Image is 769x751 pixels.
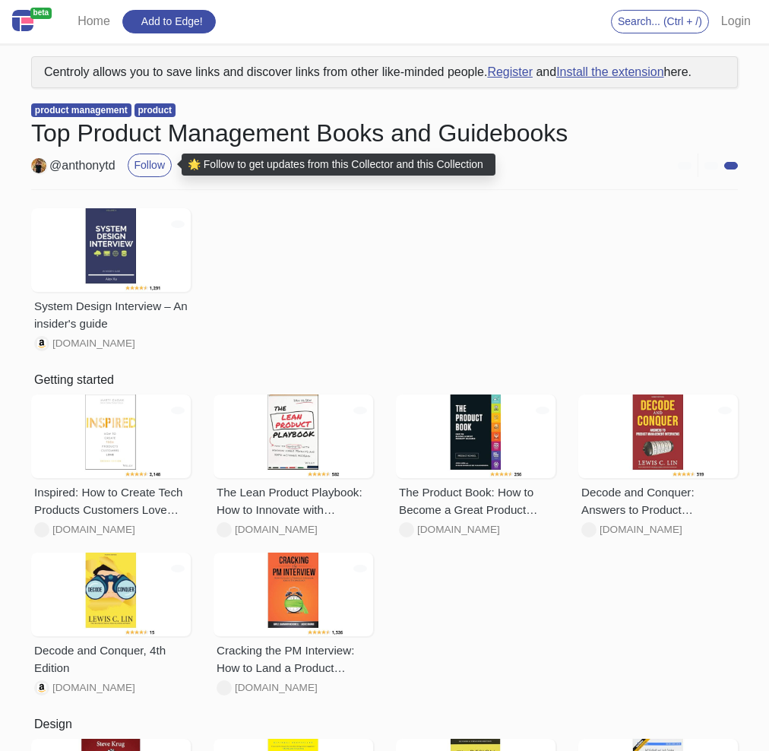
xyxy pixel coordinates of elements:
button: Search... (Ctrl + /) [611,10,709,33]
div: Centroly allows you to save links and discover links from other like-minded people. here. [31,56,738,88]
div: Decode and Conquer: Answers to Product Management Interviews [581,484,735,519]
a: Login [715,6,757,36]
div: The Lean Product Playbook: How to Innovate with Minimum Viable Products and Rapid Customer Feedback [217,484,370,519]
div: Decode and Conquer, 4th Edition [34,642,188,677]
div: Cracking the PM Interview: How to Land a Product Manager Job in Technology (Cracking the Intervie... [217,642,370,677]
a: Install the extension [556,65,663,78]
span: product management [31,103,131,117]
div: System Design Interview – An insider's guide [34,298,188,333]
a: @anthonytd [49,157,116,175]
span: product [134,103,176,117]
span: beta [30,8,52,19]
div: 🌟 Follow to get updates from this Collector and this Collection [182,154,495,176]
h2: Design [34,717,72,731]
h1: Top Product Management Books and Guidebooks [31,119,738,147]
button: Follow [128,154,172,177]
div: Inspired: How to Create Tech Products Customers Love (Silicon Valley Product Group) [34,484,188,519]
span: www.amazon.com [52,680,135,696]
button: Copy link [678,162,691,170]
span: www.amazon.com [52,336,135,351]
a: Register [487,65,533,78]
span: www.amazon.com [235,680,318,696]
span: Search... (Ctrl + /) [618,15,702,27]
a: Add to Edge! [122,10,216,33]
img: www.amazon.com [37,683,46,692]
img: anthonytd [31,158,46,173]
span: www.amazon.com [600,522,682,537]
button: Coming soon... [704,162,718,170]
h2: Getting started [34,372,114,387]
img: www.amazon.com [37,339,46,348]
a: Home [71,6,116,36]
span: www.amazon.com [417,522,500,537]
a: beta [12,6,59,37]
span: and [536,65,663,78]
span: www.amazon.com [52,522,135,537]
span: www.amazon.com [235,522,318,537]
img: Centroly [12,10,33,31]
div: The Product Book: How to Become a Great Product Manager [399,484,552,519]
